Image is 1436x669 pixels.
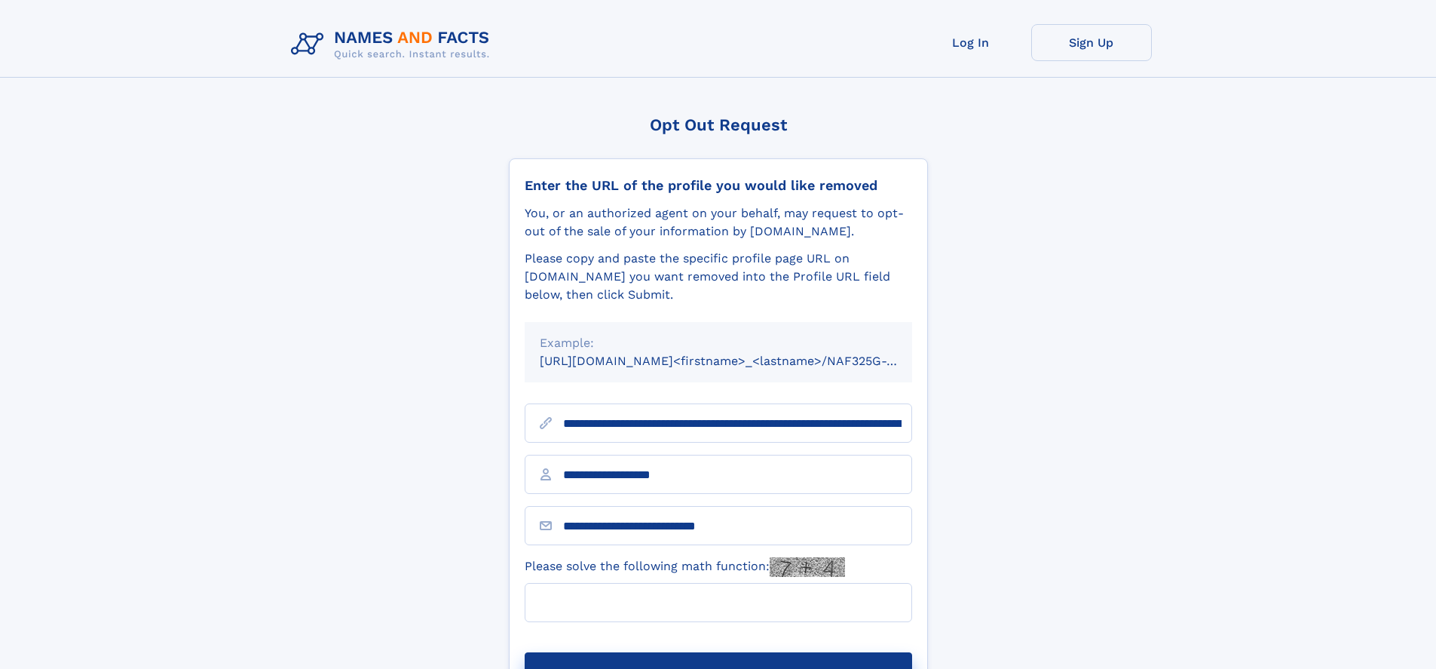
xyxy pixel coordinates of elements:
div: Example: [540,334,897,352]
img: Logo Names and Facts [285,24,502,65]
a: Log In [911,24,1031,61]
div: Please copy and paste the specific profile page URL on [DOMAIN_NAME] you want removed into the Pr... [525,250,912,304]
div: Opt Out Request [509,115,928,134]
a: Sign Up [1031,24,1152,61]
div: Enter the URL of the profile you would like removed [525,177,912,194]
div: You, or an authorized agent on your behalf, may request to opt-out of the sale of your informatio... [525,204,912,241]
small: [URL][DOMAIN_NAME]<firstname>_<lastname>/NAF325G-xxxxxxxx [540,354,941,368]
label: Please solve the following math function: [525,557,845,577]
